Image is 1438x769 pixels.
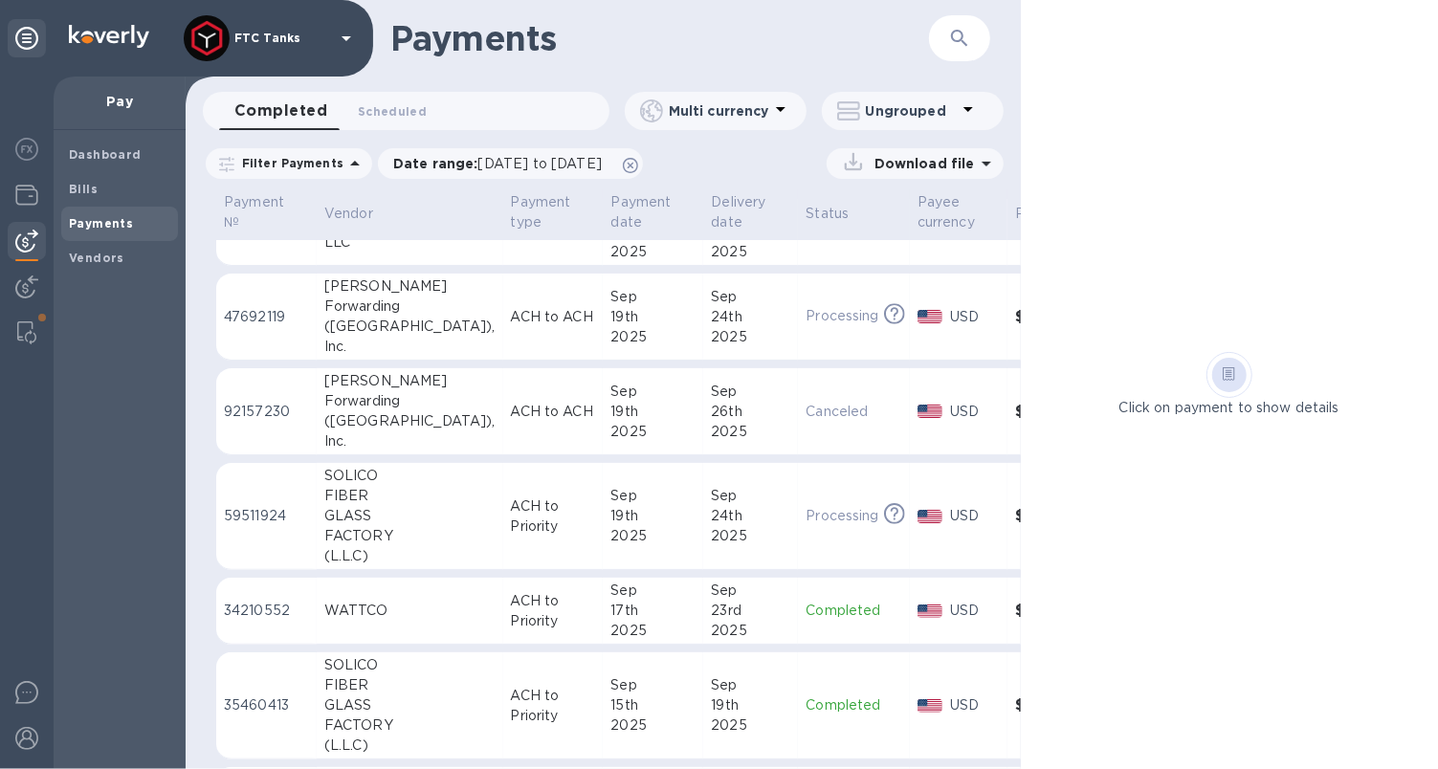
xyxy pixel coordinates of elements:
[324,526,496,546] div: FACTORY
[324,546,496,566] div: (L.L.C)
[234,32,330,45] p: FTC Tanks
[324,317,496,337] div: ([GEOGRAPHIC_DATA]),
[478,156,602,171] span: [DATE] to [DATE]
[15,184,38,207] img: Wallets
[806,506,878,526] p: Processing
[806,204,849,224] p: Status
[324,337,496,357] div: Inc.
[324,204,373,224] p: Vendor
[324,486,496,506] div: FIBER
[511,402,596,422] p: ACH to ACH
[711,307,790,327] div: 24th
[324,391,496,411] div: Forwarding
[711,695,790,715] div: 19th
[711,621,790,641] div: 2025
[324,297,496,317] div: Forwarding
[1015,204,1045,224] p: Paid
[610,506,696,526] div: 19th
[1015,602,1110,620] h3: $18,290.00
[806,402,901,422] p: Canceled
[711,192,790,232] span: Delivery date
[324,204,398,224] span: Vendor
[390,18,929,58] h1: Payments
[324,506,496,526] div: GLASS
[610,402,696,422] div: 19th
[324,371,496,391] div: [PERSON_NAME]
[224,402,309,422] p: 92157230
[511,496,596,537] p: ACH to Priority
[918,405,943,418] img: USD
[669,101,769,121] p: Multi currency
[711,675,790,695] div: Sep
[393,154,611,173] p: Date range :
[378,148,643,179] div: Date range:[DATE] to [DATE]
[69,147,142,162] b: Dashboard
[69,25,149,48] img: Logo
[1015,403,1110,421] h3: $30,738.70
[69,216,133,231] b: Payments
[867,154,975,173] p: Download file
[610,715,696,736] div: 2025
[610,242,696,262] div: 2025
[1015,204,1070,224] span: Paid
[711,287,790,307] div: Sep
[324,276,496,297] div: [PERSON_NAME]
[806,306,878,326] p: Processing
[610,382,696,402] div: Sep
[1015,308,1110,326] h3: $30,738.70
[610,422,696,442] div: 2025
[324,601,496,621] div: WATTCO
[324,675,496,695] div: FIBER
[711,242,790,262] div: 2025
[711,486,790,506] div: Sep
[234,155,343,171] p: Filter Payments
[324,431,496,451] div: Inc.
[324,736,496,756] div: (L.L.C)
[918,604,943,618] img: USD
[1015,696,1110,714] h3: $84,000.00
[711,327,790,347] div: 2025
[610,581,696,601] div: Sep
[610,601,696,621] div: 17th
[610,287,696,307] div: Sep
[918,192,1000,232] span: Payee currency
[806,204,874,224] span: Status
[950,506,999,526] p: USD
[69,182,98,196] b: Bills
[711,402,790,422] div: 26th
[610,621,696,641] div: 2025
[324,411,496,431] div: ([GEOGRAPHIC_DATA]),
[1015,507,1110,525] h3: $8,500.00
[358,101,427,121] span: Scheduled
[224,695,309,715] p: 35460413
[711,581,790,601] div: Sep
[324,232,496,253] div: LLC
[224,601,309,621] p: 34210552
[918,699,943,713] img: USD
[806,695,901,715] p: Completed
[806,601,901,621] p: Completed
[918,192,975,232] p: Payee currency
[15,138,38,161] img: Foreign exchange
[610,486,696,506] div: Sep
[610,526,696,546] div: 2025
[918,510,943,523] img: USD
[950,307,999,327] p: USD
[324,655,496,675] div: SOLICO
[324,466,496,486] div: SOLICO
[324,715,496,736] div: FACTORY
[69,92,170,111] p: Pay
[224,192,309,232] span: Payment №
[1119,398,1339,418] p: Click on payment to show details
[69,251,124,265] b: Vendors
[711,422,790,442] div: 2025
[234,98,327,124] span: Completed
[950,695,999,715] p: USD
[511,192,571,232] p: Payment type
[610,192,671,232] p: Payment date
[224,506,309,526] p: 59511924
[711,506,790,526] div: 24th
[711,601,790,621] div: 23rd
[224,192,284,232] p: Payment №
[866,101,957,121] p: Ungrouped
